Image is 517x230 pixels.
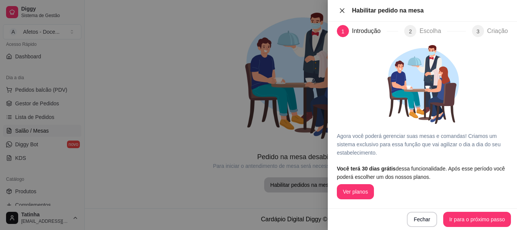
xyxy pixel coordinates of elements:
div: Introdução [352,25,387,37]
button: Close [337,7,347,14]
article: Agora você poderá gerenciar suas mesas e comandas! Criamos um sistema exclusivo para essa função ... [337,132,508,157]
article: dessa funcionalidade. Após esse período você poderá escolher um dos nossos planos. [337,164,508,181]
span: 3 [477,28,480,34]
button: Ir para o próximo passo [443,212,511,227]
div: Criação [487,25,508,37]
span: 2 [409,28,412,34]
button: Ver planos [337,184,374,199]
img: Garçonete [375,37,470,132]
a: Ver planos [337,189,374,195]
span: 1 [341,28,344,34]
div: Habilitar pedido na mesa [352,6,508,15]
div: Escolha [419,25,447,37]
button: Fechar [407,212,437,227]
span: Você terá 30 dias grátis [337,166,396,172]
span: close [339,8,345,14]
